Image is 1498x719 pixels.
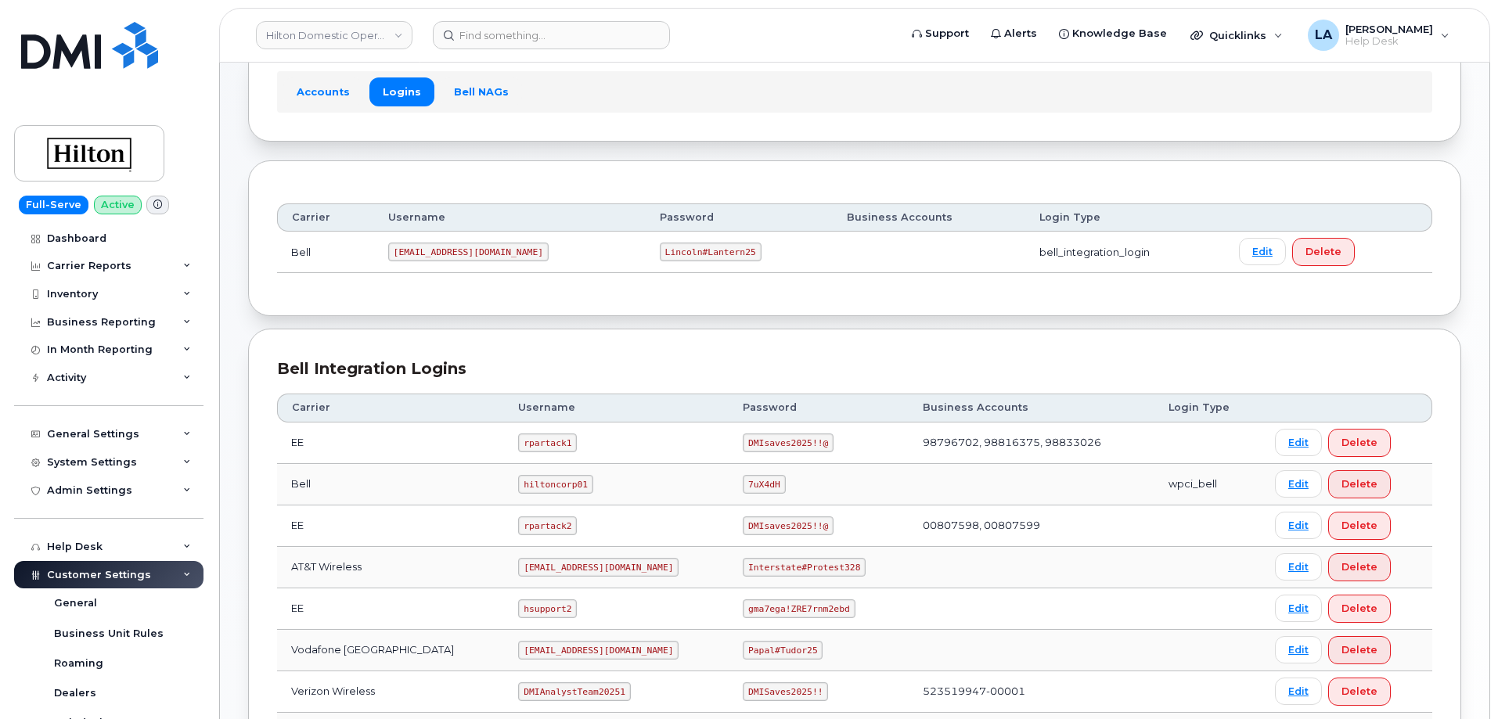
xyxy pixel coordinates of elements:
[743,599,855,618] code: gma7ega!ZRE7rnm2ebd
[1275,512,1322,539] a: Edit
[277,671,504,713] td: Verizon Wireless
[1430,651,1486,707] iframe: Messenger Launcher
[743,433,834,452] code: DMIsaves2025!!@
[743,641,823,660] code: Papal#Tudor25
[1048,18,1178,49] a: Knowledge Base
[1275,470,1322,498] a: Edit
[1328,470,1391,498] button: Delete
[518,641,679,660] code: [EMAIL_ADDRESS][DOMAIN_NAME]
[1328,553,1391,581] button: Delete
[1341,642,1377,657] span: Delete
[277,394,504,422] th: Carrier
[1275,636,1322,663] a: Edit
[1341,435,1377,450] span: Delete
[743,475,785,494] code: 7uX4dH
[729,394,909,422] th: Password
[1297,20,1460,51] div: Lanette Aparicio
[1341,684,1377,699] span: Delete
[1292,238,1355,266] button: Delete
[646,203,833,232] th: Password
[743,558,866,577] code: Interstate#Protest328
[901,18,980,49] a: Support
[1341,559,1377,574] span: Delete
[1328,636,1391,664] button: Delete
[1315,26,1332,45] span: LA
[277,464,504,505] td: Bell
[256,21,412,49] a: Hilton Domestic Operating Company Inc
[1275,553,1322,581] a: Edit
[909,671,1154,713] td: 523519947-00001
[441,77,522,106] a: Bell NAGs
[277,630,504,671] td: Vodafone [GEOGRAPHIC_DATA]
[660,243,762,261] code: Lincoln#Lantern25
[1328,595,1391,623] button: Delete
[388,243,549,261] code: [EMAIL_ADDRESS][DOMAIN_NAME]
[909,394,1154,422] th: Business Accounts
[1209,29,1266,41] span: Quicklinks
[1345,23,1433,35] span: [PERSON_NAME]
[277,505,504,547] td: EE
[1341,601,1377,616] span: Delete
[980,18,1048,49] a: Alerts
[833,203,1025,232] th: Business Accounts
[1328,429,1391,457] button: Delete
[518,516,577,535] code: rpartack2
[518,599,577,618] code: hsupport2
[1025,203,1225,232] th: Login Type
[1154,464,1261,505] td: wpci_bell
[518,433,577,452] code: rpartack1
[1328,678,1391,706] button: Delete
[433,21,670,49] input: Find something...
[277,203,374,232] th: Carrier
[504,394,729,422] th: Username
[518,682,630,701] code: DMIAnalystTeam20251
[909,505,1154,547] td: 00807598, 00807599
[743,516,834,535] code: DMIsaves2025!!@
[1328,512,1391,540] button: Delete
[1275,595,1322,622] a: Edit
[1275,429,1322,456] a: Edit
[374,203,646,232] th: Username
[1239,238,1286,265] a: Edit
[743,682,828,701] code: DMISaves2025!!
[1179,20,1294,51] div: Quicklinks
[277,422,504,464] td: EE
[277,588,504,630] td: EE
[1154,394,1261,422] th: Login Type
[1305,244,1341,259] span: Delete
[369,77,434,106] a: Logins
[1341,518,1377,533] span: Delete
[518,558,679,577] code: [EMAIL_ADDRESS][DOMAIN_NAME]
[1025,232,1225,273] td: bell_integration_login
[909,422,1154,464] td: 98796702, 98816375, 98833026
[518,475,592,494] code: hiltoncorp01
[277,232,374,273] td: Bell
[1004,26,1037,41] span: Alerts
[1345,35,1433,48] span: Help Desk
[1341,476,1377,491] span: Delete
[1275,678,1322,705] a: Edit
[277,358,1432,380] div: Bell Integration Logins
[925,26,969,41] span: Support
[1072,26,1167,41] span: Knowledge Base
[277,547,504,588] td: AT&T Wireless
[283,77,363,106] a: Accounts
